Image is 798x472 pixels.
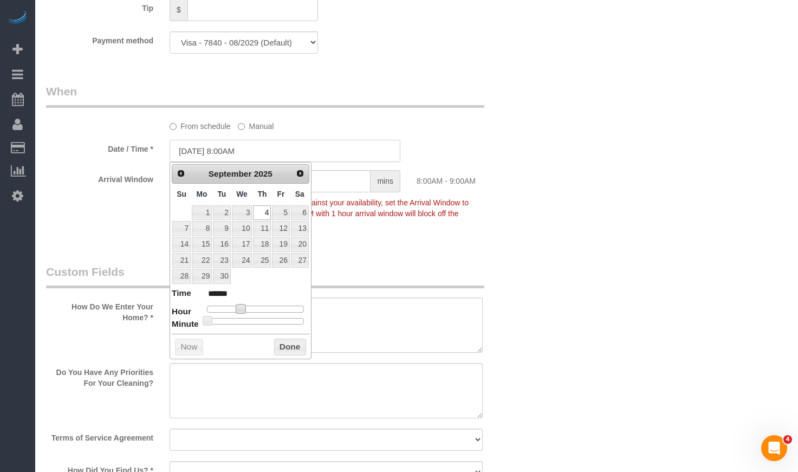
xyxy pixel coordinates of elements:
[172,306,191,319] dt: Hour
[38,31,161,46] label: Payment method
[192,221,212,236] a: 8
[253,221,271,236] a: 11
[254,169,273,178] span: 2025
[232,253,252,268] a: 24
[217,190,226,198] span: Tuesday
[170,140,400,162] input: MM/DD/YYYY HH:MM
[253,253,271,268] a: 25
[274,339,306,356] button: Done
[232,205,252,220] a: 3
[213,253,230,268] a: 23
[46,264,484,288] legend: Custom Fields
[291,221,309,236] a: 13
[172,318,199,332] dt: Minute
[192,253,212,268] a: 22
[46,83,484,108] legend: When
[192,269,212,283] a: 29
[253,237,271,252] a: 18
[272,253,289,268] a: 26
[170,117,231,132] label: From schedule
[172,237,191,252] a: 14
[172,221,191,236] a: 7
[213,205,230,220] a: 2
[272,205,289,220] a: 5
[192,237,212,252] a: 15
[236,190,248,198] span: Wednesday
[272,221,289,236] a: 12
[213,221,230,236] a: 9
[170,123,177,130] input: From schedule
[761,435,787,461] iframe: Intercom live chat
[295,190,304,198] span: Saturday
[291,253,309,268] a: 27
[177,190,186,198] span: Sunday
[38,363,161,389] label: Do You Have Any Priorities For Your Cleaning?
[192,205,212,220] a: 1
[173,166,189,181] a: Prev
[296,169,304,178] span: Next
[172,269,191,283] a: 28
[253,205,271,220] a: 4
[238,123,245,130] input: Manual
[272,237,289,252] a: 19
[371,170,400,192] span: mins
[232,237,252,252] a: 17
[408,170,532,186] div: 8:00AM - 9:00AM
[172,253,191,268] a: 21
[783,435,792,444] span: 4
[293,166,308,181] a: Next
[197,190,207,198] span: Monday
[38,298,161,323] label: How Do We Enter Your Home? *
[213,237,230,252] a: 16
[38,140,161,154] label: Date / Time *
[232,221,252,236] a: 10
[291,205,309,220] a: 6
[209,169,252,178] span: September
[177,169,185,178] span: Prev
[38,429,161,443] label: Terms of Service Agreement
[7,11,28,26] img: Automaid Logo
[172,287,191,301] dt: Time
[257,190,267,198] span: Thursday
[170,198,469,229] span: To make this booking count against your availability, set the Arrival Window to match a spot on y...
[213,269,230,283] a: 30
[291,237,309,252] a: 20
[277,190,285,198] span: Friday
[238,117,274,132] label: Manual
[38,170,161,185] label: Arrival Window
[175,339,203,356] button: Now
